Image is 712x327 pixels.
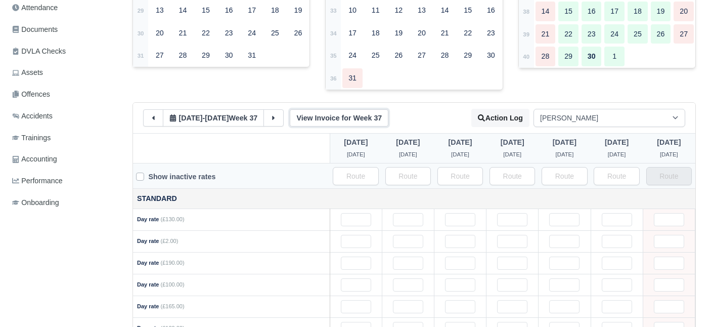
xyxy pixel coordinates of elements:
div: 12 [389,1,409,20]
strong: Day rate [137,303,159,309]
div: 10 [342,1,363,20]
div: 22 [458,23,478,43]
div: 26 [389,46,409,65]
div: 29 [558,47,579,66]
td: 2025-09-13 Not Editable [643,209,695,230]
span: (£100.00) [160,281,184,288]
div: 21 [173,23,193,43]
span: Documents [12,24,58,35]
input: Route [385,167,431,185]
strong: 36 [330,75,337,81]
a: Assets [8,63,120,83]
span: 3 weeks ago [399,151,417,157]
div: 31 [242,46,262,65]
input: Route [542,167,587,185]
span: Attendance [12,2,58,14]
span: Trainings [12,132,51,144]
span: Offences [12,89,50,100]
span: 2 weeks ago [553,138,576,146]
div: 15 [196,1,216,20]
div: 1 [604,47,625,66]
div: 22 [196,23,216,43]
a: Accidents [8,106,120,126]
span: (£165.00) [160,303,184,309]
iframe: Chat Widget [661,278,712,327]
span: 2 weeks ago [503,151,521,157]
div: 15 [458,1,478,20]
span: 3 weeks ago [396,138,420,146]
div: 22 [558,24,579,44]
div: 19 [288,1,308,20]
div: 28 [173,46,193,65]
div: 14 [536,2,556,21]
div: 20 [150,23,170,43]
div: 29 [458,46,478,65]
div: 30 [219,46,239,65]
td: 2025-09-13 Not Editable [643,296,695,317]
strong: Day rate [137,216,159,222]
div: 18 [366,23,386,43]
span: Performance [12,175,63,187]
td: 2025-09-13 Not Editable [643,252,695,274]
strong: 38 [523,9,529,15]
input: Route [437,167,483,185]
div: 28 [536,47,556,66]
div: 15 [558,2,579,21]
div: 27 [412,46,432,65]
div: 27 [674,24,694,44]
div: 24 [604,24,625,44]
td: 2025-09-13 Not Editable [643,230,695,252]
div: 11 [366,1,386,20]
strong: 39 [523,31,529,37]
strong: 34 [330,30,337,36]
div: 14 [435,1,455,20]
td: 2025-09-13 Not Editable [643,274,695,296]
input: Route [490,167,535,185]
div: 16 [582,2,602,21]
button: [DATE]-[DATE]Week 37 [163,109,264,127]
div: 18 [265,1,285,20]
div: 21 [536,24,556,44]
span: Onboarding [12,197,59,209]
label: Show inactive rates [148,171,215,183]
div: 24 [342,46,363,65]
div: 19 [651,2,671,21]
div: 31 [342,68,363,88]
span: 2 weeks ago [205,114,229,122]
span: Assets [12,67,43,78]
div: 27 [150,46,170,65]
span: 3 weeks ago [347,151,365,157]
span: 2 weeks ago [660,151,678,157]
a: Performance [8,171,120,191]
a: Onboarding [8,193,120,213]
div: 23 [481,23,501,43]
button: Action Log [471,109,529,127]
strong: 40 [523,54,529,60]
div: 20 [412,23,432,43]
span: (£2.00) [160,238,178,244]
a: DVLA Checks [8,42,120,61]
div: 25 [628,24,648,44]
strong: 35 [330,53,337,59]
div: 14 [173,1,193,20]
strong: 31 [138,53,144,59]
strong: Day rate [137,260,159,266]
div: 17 [604,2,625,21]
div: 23 [219,23,239,43]
span: 2 weeks ago [608,151,626,157]
span: 2 weeks ago [605,138,629,146]
span: 2 weeks ago [556,151,574,157]
span: (£130.00) [160,216,184,222]
a: Accounting [8,149,120,169]
div: 28 [435,46,455,65]
div: 20 [674,2,694,21]
strong: 33 [330,8,337,14]
strong: Day rate [137,281,159,288]
span: 3 weeks ago [451,151,469,157]
span: 2 weeks ago [657,138,681,146]
div: 19 [389,23,409,43]
div: 18 [628,2,648,21]
div: 16 [219,1,239,20]
input: Route [594,167,639,185]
